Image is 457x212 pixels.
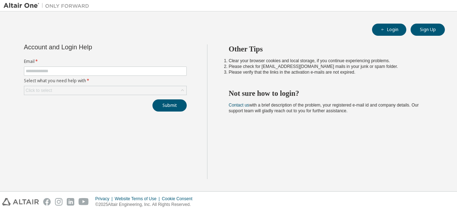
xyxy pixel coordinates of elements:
p: © 2025 Altair Engineering, Inc. All Rights Reserved. [95,202,197,208]
h2: Other Tips [229,44,432,54]
li: Clear your browser cookies and local storage, if you continue experiencing problems. [229,58,432,64]
div: Privacy [95,196,115,202]
img: instagram.svg [55,198,62,206]
label: Select what you need help with [24,78,187,84]
button: Login [372,24,406,36]
img: Altair One [4,2,93,9]
img: altair_logo.svg [2,198,39,206]
div: Click to select [26,88,52,93]
li: Please verify that the links in the activation e-mails are not expired. [229,69,432,75]
h2: Not sure how to login? [229,89,432,98]
img: linkedin.svg [67,198,74,206]
div: Cookie Consent [162,196,196,202]
span: with a brief description of the problem, your registered e-mail id and company details. Our suppo... [229,103,419,113]
li: Please check for [EMAIL_ADDRESS][DOMAIN_NAME] mails in your junk or spam folder. [229,64,432,69]
img: facebook.svg [43,198,51,206]
button: Sign Up [411,24,445,36]
button: Submit [152,99,187,112]
a: Contact us [229,103,249,108]
div: Website Terms of Use [115,196,162,202]
img: youtube.svg [79,198,89,206]
label: Email [24,59,187,64]
div: Click to select [24,86,186,95]
div: Account and Login Help [24,44,154,50]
